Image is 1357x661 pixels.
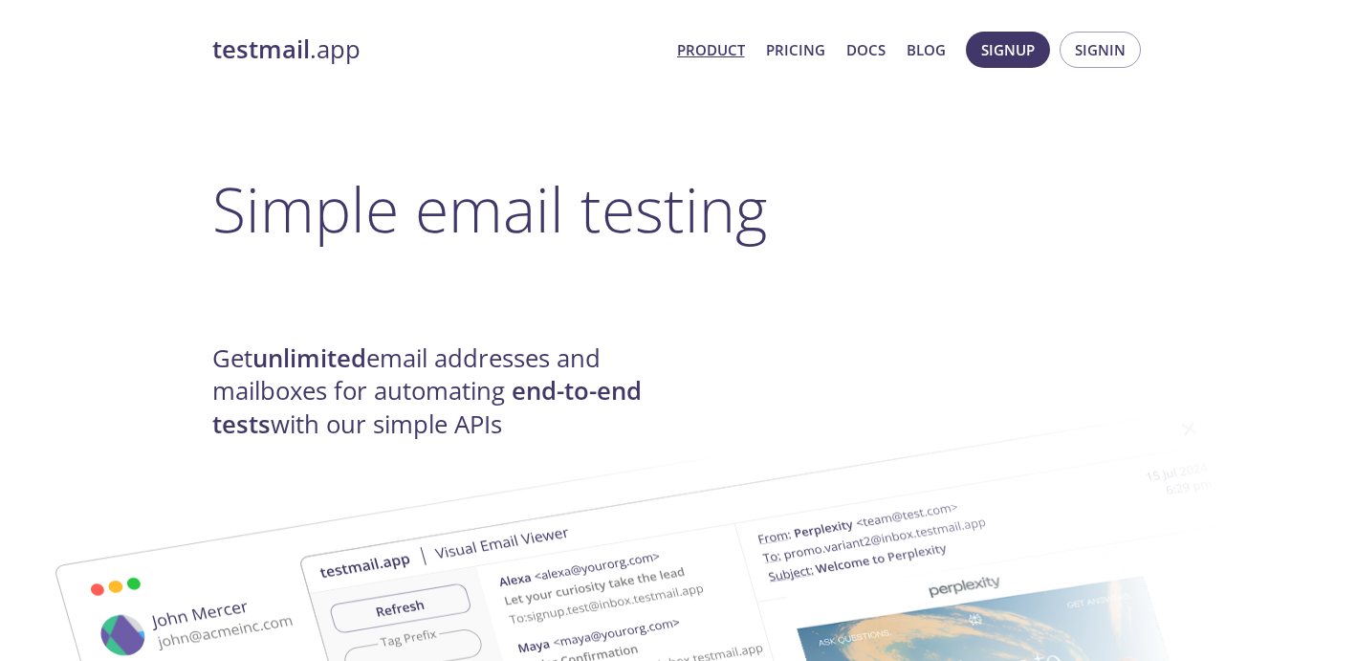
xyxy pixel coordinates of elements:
[677,37,745,62] a: Product
[1060,32,1141,68] button: Signin
[212,33,662,66] a: testmail.app
[766,37,825,62] a: Pricing
[212,374,642,440] strong: end-to-end tests
[981,37,1035,62] span: Signup
[212,342,679,441] h4: Get email addresses and mailboxes for automating with our simple APIs
[907,37,946,62] a: Blog
[966,32,1050,68] button: Signup
[212,172,1146,246] h1: Simple email testing
[846,37,886,62] a: Docs
[1075,37,1126,62] span: Signin
[212,33,310,66] strong: testmail
[252,342,366,375] strong: unlimited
